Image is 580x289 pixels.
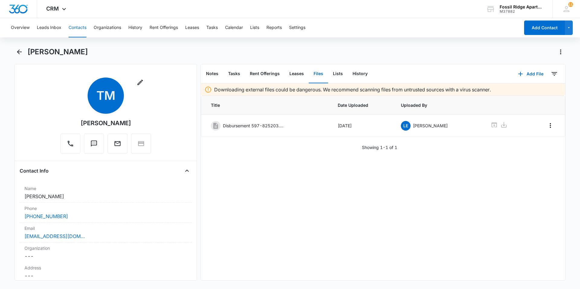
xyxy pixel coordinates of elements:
div: Organization--- [20,243,192,262]
span: Uploaded By [401,102,476,108]
div: [PERSON_NAME] [81,119,131,128]
div: Address--- [20,262,192,282]
p: [PERSON_NAME] [413,122,448,129]
button: Add Contact [524,21,565,35]
button: Leases [285,65,309,83]
h1: [PERSON_NAME] [27,47,88,56]
label: Email [24,225,187,231]
label: Name [24,185,187,192]
dd: [PERSON_NAME] [24,193,187,200]
p: Downloading external files could be dangerous. We recommend scanning files from untrusted sources... [214,86,491,93]
button: Leases [185,18,199,37]
button: Close [182,166,192,176]
button: Lists [250,18,259,37]
span: 11 [568,2,573,7]
button: Reports [266,18,282,37]
div: account name [500,5,544,9]
label: Organization [24,245,187,251]
button: Filters [549,69,559,79]
button: Organizations [94,18,121,37]
span: Date Uploaded [338,102,387,108]
a: Call [60,143,80,148]
dd: --- [24,272,187,279]
button: Add File [512,67,549,81]
a: [EMAIL_ADDRESS][DOMAIN_NAME] [24,233,85,240]
span: TM [88,78,124,114]
button: Email [108,134,127,154]
button: Text [84,134,104,154]
p: Disbursement 597-825203.pdf [223,122,283,129]
button: Settings [289,18,305,37]
td: [DATE] [330,115,394,137]
button: Back [14,47,24,57]
label: Address [24,265,187,271]
button: Files [309,65,328,83]
button: Leads Inbox [37,18,61,37]
button: Contacts [69,18,86,37]
button: Overflow Menu [546,121,555,130]
button: Lists [328,65,348,83]
button: Calendar [225,18,243,37]
h4: Contact Info [20,167,49,174]
button: Notes [201,65,223,83]
button: Overview [11,18,30,37]
button: Rent Offerings [245,65,285,83]
button: Rent Offerings [150,18,178,37]
div: Phone[PHONE_NUMBER] [20,203,192,223]
a: Email [108,143,127,148]
p: Showing 1-1 of 1 [362,144,397,151]
button: Tasks [206,18,218,37]
div: Email[EMAIL_ADDRESS][DOMAIN_NAME] [20,223,192,243]
div: account id [500,9,544,14]
span: LE [401,121,411,131]
span: Title [211,102,323,108]
a: Text [84,143,104,148]
div: Name[PERSON_NAME] [20,183,192,203]
dd: --- [24,252,187,260]
button: Call [60,134,80,154]
button: History [128,18,142,37]
label: Phone [24,205,187,211]
span: CRM [46,5,59,12]
button: Tasks [223,65,245,83]
a: [PHONE_NUMBER] [24,213,68,220]
button: History [348,65,372,83]
button: Actions [556,47,565,57]
div: notifications count [568,2,573,7]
